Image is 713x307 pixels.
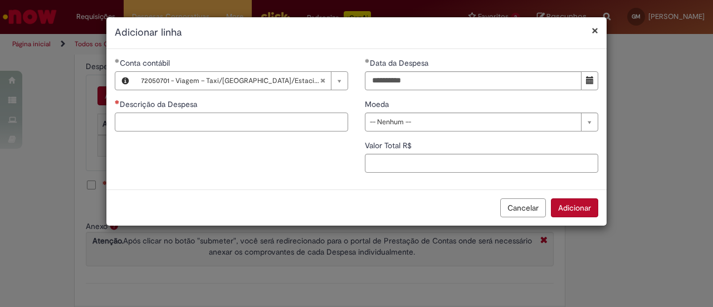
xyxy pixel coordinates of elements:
[365,140,414,150] span: Valor Total R$
[592,25,598,36] button: Fechar modal
[120,99,199,109] span: Descrição da Despesa
[551,198,598,217] button: Adicionar
[115,100,120,104] span: Necessários
[115,59,120,63] span: Obrigatório Preenchido
[365,71,582,90] input: Data da Despesa 25 September 2025 Thursday
[115,72,135,90] button: Conta contábil, Visualizar este registro 72050701 - Viagem – Taxi/Pedágio/Estacionamento/Zona Azul
[365,99,391,109] span: Moeda
[500,198,546,217] button: Cancelar
[581,71,598,90] button: Mostrar calendário para Data da Despesa
[141,72,320,90] span: 72050701 - Viagem – Taxi/[GEOGRAPHIC_DATA]/Estacionamento/[GEOGRAPHIC_DATA]
[365,59,370,63] span: Obrigatório Preenchido
[370,113,575,131] span: -- Nenhum --
[370,58,431,68] span: Data da Despesa
[135,72,348,90] a: 72050701 - Viagem – Taxi/[GEOGRAPHIC_DATA]/Estacionamento/[GEOGRAPHIC_DATA]Limpar campo Conta con...
[120,58,172,68] span: Necessários - Conta contábil
[365,154,598,173] input: Valor Total R$
[115,26,598,40] h2: Adicionar linha
[314,72,331,90] abbr: Limpar campo Conta contábil
[115,113,348,131] input: Descrição da Despesa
